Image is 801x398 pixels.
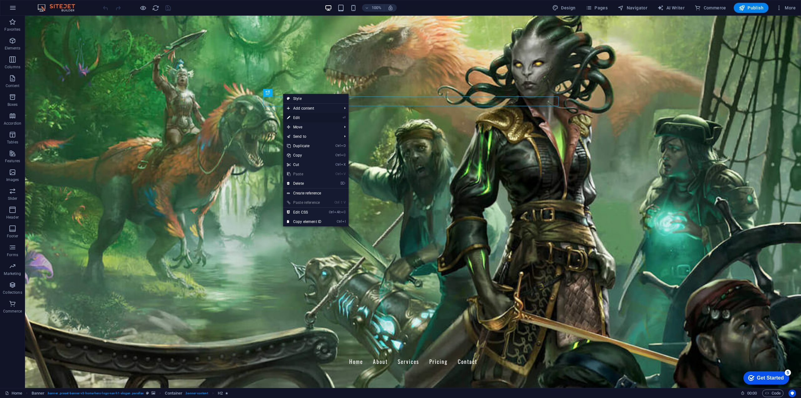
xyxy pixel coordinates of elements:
[335,144,340,148] i: Ctrl
[283,179,325,188] a: ⌦Delete
[734,3,768,13] button: Publish
[362,4,384,12] button: 100%
[283,217,325,226] a: CtrlICopy element ID
[8,196,18,201] p: Slider
[329,210,334,214] i: Ctrl
[5,46,21,51] p: Elements
[550,3,578,13] div: Design (Ctrl+Alt+Y)
[32,390,45,397] span: Click to select. Double-click to edit
[341,172,345,176] i: V
[739,5,763,11] span: Publish
[4,27,20,32] p: Favorites
[283,169,325,179] a: CtrlVPaste
[7,252,18,257] p: Forms
[618,5,647,11] span: Navigator
[788,390,796,397] button: Usercentrics
[283,151,325,160] a: CtrlCCopy
[371,4,381,12] h6: 100%
[283,94,349,103] a: Style
[341,153,345,157] i: C
[36,4,83,12] img: Editor Logo
[283,189,349,198] a: Create reference
[283,122,339,132] span: Move
[747,390,757,397] span: 00 00
[32,390,228,397] nav: breadcrumb
[337,220,342,224] i: Ctrl
[340,181,345,185] i: ⌦
[283,104,339,113] span: Add content
[8,102,18,107] p: Boxes
[4,271,21,276] p: Marketing
[657,5,685,11] span: AI Writer
[283,198,325,207] a: Ctrl⇧VPaste reference
[283,113,325,122] a: ⏎Edit
[7,140,18,145] p: Tables
[340,200,343,204] i: ⇧
[765,390,781,397] span: Code
[283,160,325,169] a: CtrlXCut
[283,132,339,141] a: Send to
[5,158,20,163] p: Features
[343,116,345,120] i: ⏎
[335,172,340,176] i: Ctrl
[762,390,783,397] button: Code
[218,390,223,397] span: Click to select. Double-click to edit
[146,391,149,395] i: This element is a customizable preset
[583,3,610,13] button: Pages
[334,210,340,214] i: Alt
[283,208,325,217] a: CtrlAltCEdit CSS
[334,200,339,204] i: Ctrl
[692,3,729,13] button: Commerce
[752,391,753,395] span: :
[741,390,757,397] h6: Session time
[18,7,45,13] div: Get Started
[165,390,182,397] span: Click to select. Double-click to edit
[655,3,687,13] button: AI Writer
[3,290,22,295] p: Collections
[151,391,155,395] i: This element contains a background
[341,144,345,148] i: D
[225,391,228,395] i: Element contains an animation
[6,83,19,88] p: Content
[7,234,18,239] p: Footer
[6,177,19,182] p: Images
[341,210,345,214] i: C
[185,390,208,397] span: . banner-content
[341,163,345,167] i: X
[344,200,345,204] i: V
[283,141,325,151] a: CtrlDDuplicate
[5,390,22,397] a: Click to cancel selection. Double-click to open Pages
[152,4,159,12] button: reload
[695,5,726,11] span: Commerce
[552,5,576,11] span: Design
[5,65,20,70] p: Columns
[550,3,578,13] button: Design
[4,121,21,126] p: Accordion
[773,3,798,13] button: More
[46,1,53,8] div: 5
[776,5,796,11] span: More
[152,4,159,12] i: Reload page
[342,220,345,224] i: I
[335,163,340,167] i: Ctrl
[335,153,340,157] i: Ctrl
[3,309,22,314] p: Commerce
[615,3,650,13] button: Navigator
[5,3,51,16] div: Get Started 5 items remaining, 0% complete
[586,5,608,11] span: Pages
[6,215,19,220] p: Header
[388,5,393,11] i: On resize automatically adjust zoom level to fit chosen device.
[47,390,144,397] span: . banner .preset-banner-v3-home-hero-logo-nav-h1-slogan .parallax
[139,4,147,12] button: Click here to leave preview mode and continue editing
